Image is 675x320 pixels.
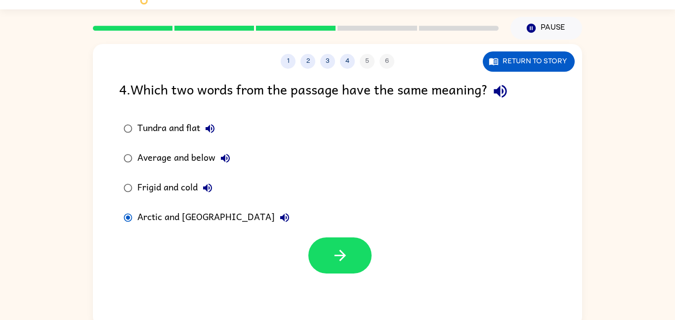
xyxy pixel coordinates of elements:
[198,178,217,198] button: Frigid and cold
[320,54,335,69] button: 3
[510,17,582,40] button: Pause
[483,51,575,72] button: Return to story
[137,208,295,228] div: Arctic and [GEOGRAPHIC_DATA]
[137,148,235,168] div: Average and below
[275,208,295,228] button: Arctic and [GEOGRAPHIC_DATA]
[300,54,315,69] button: 2
[200,119,220,138] button: Tundra and flat
[119,79,556,104] div: 4 . Which two words from the passage have the same meaning?
[281,54,295,69] button: 1
[137,119,220,138] div: Tundra and flat
[340,54,355,69] button: 4
[137,178,217,198] div: Frigid and cold
[215,148,235,168] button: Average and below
